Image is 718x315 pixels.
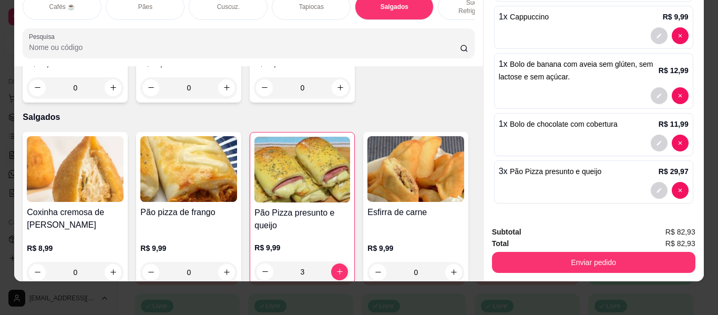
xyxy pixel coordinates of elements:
[659,166,689,177] p: R$ 29,97
[142,264,159,281] button: decrease-product-quantity
[499,60,653,81] span: Bolo de banana com aveia sem glúten, sem lactose e sem açúcar.
[254,242,350,253] p: R$ 9,99
[492,228,521,236] strong: Subtotal
[105,264,121,281] button: increase-product-quantity
[651,182,668,199] button: decrease-product-quantity
[663,12,689,22] p: R$ 9,99
[370,264,386,281] button: decrease-product-quantity
[27,243,124,253] p: R$ 8,99
[445,264,462,281] button: increase-product-quantity
[510,13,549,21] span: Cappuccino
[218,79,235,96] button: increase-product-quantity
[499,58,659,83] p: 1 x
[27,206,124,231] h4: Coxinha cremosa de [PERSON_NAME]
[510,120,618,128] span: Bolo de chocolate com cobertura
[381,3,408,11] p: Salgados
[665,238,695,249] span: R$ 82,93
[217,3,240,11] p: Cuscuz.
[49,3,75,11] p: Cafés ☕
[499,165,602,178] p: 3 x
[254,137,350,202] img: product-image
[27,136,124,202] img: product-image
[138,3,152,11] p: Pães
[29,264,46,281] button: decrease-product-quantity
[665,226,695,238] span: R$ 82,93
[332,79,348,96] button: increase-product-quantity
[510,167,601,176] span: Pão Pizza presunto e queijo
[140,243,237,253] p: R$ 9,99
[367,136,464,202] img: product-image
[651,87,668,104] button: decrease-product-quantity
[254,207,350,232] h4: Pão Pizza presunto e queijo
[672,182,689,199] button: decrease-product-quantity
[331,263,348,280] button: increase-product-quantity
[105,79,121,96] button: increase-product-quantity
[142,79,159,96] button: decrease-product-quantity
[23,111,474,124] p: Salgados
[651,135,668,151] button: decrease-product-quantity
[256,79,273,96] button: decrease-product-quantity
[499,118,618,130] p: 1 x
[659,119,689,129] p: R$ 11,99
[672,27,689,44] button: decrease-product-quantity
[140,206,237,219] h4: Pão pizza de frango
[672,135,689,151] button: decrease-product-quantity
[367,243,464,253] p: R$ 9,99
[299,3,324,11] p: Tapiocas
[492,252,695,273] button: Enviar pedido
[218,264,235,281] button: increase-product-quantity
[29,42,460,53] input: Pesquisa
[140,136,237,202] img: product-image
[367,206,464,219] h4: Esfirra de carne
[29,32,58,41] label: Pesquisa
[257,263,273,280] button: decrease-product-quantity
[672,87,689,104] button: decrease-product-quantity
[659,65,689,76] p: R$ 12,99
[29,79,46,96] button: decrease-product-quantity
[499,11,549,23] p: 1 x
[651,27,668,44] button: decrease-product-quantity
[492,239,509,248] strong: Total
